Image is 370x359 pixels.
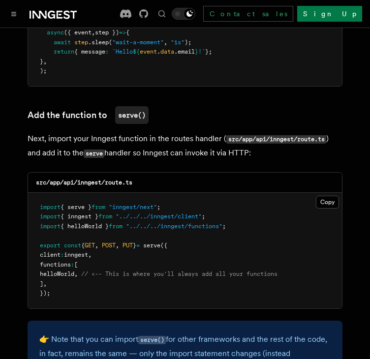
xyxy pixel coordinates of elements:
span: }); [40,290,50,297]
span: { serve } [61,204,92,210]
span: event [140,48,157,55]
span: } [40,58,43,65]
span: .sleep [88,39,109,46]
span: return [54,48,74,55]
span: POST [102,242,116,249]
span: ${ [133,48,140,55]
span: { message [74,48,105,55]
span: ; [202,213,205,220]
p: Next, import your Inngest function in the routes handler ( ) and add it to the handler so Inngest... [28,132,342,160]
span: data [160,48,174,55]
span: , [74,270,78,277]
a: serve() [138,334,166,344]
button: Toggle navigation [8,8,20,20]
span: GET [85,242,95,249]
span: [ [74,261,78,268]
span: : [105,48,109,55]
a: Contact sales [203,6,293,22]
span: .email [174,48,195,55]
span: functions [40,261,71,268]
span: import [40,223,61,230]
span: serve [143,242,160,249]
span: from [98,213,112,220]
span: import [40,213,61,220]
span: "wait-a-moment" [112,39,164,46]
span: step [74,39,88,46]
span: "../../../inngest/client" [116,213,202,220]
span: , [43,280,47,287]
span: ); [185,39,191,46]
span: helloWorld [40,270,74,277]
span: , [116,242,119,249]
span: : [61,251,64,258]
span: "1s" [171,39,185,46]
span: from [92,204,105,210]
span: => [119,29,126,36]
a: Add the function toserve() [28,106,149,124]
span: , [164,39,167,46]
span: "../../../inngest/functions" [126,223,222,230]
span: { helloWorld } [61,223,109,230]
code: src/app/api/inngest/route.ts [226,135,326,144]
span: ; [222,223,226,230]
span: { inngest } [61,213,98,220]
span: ); [40,67,47,74]
span: const [64,242,81,249]
span: PUT [123,242,133,249]
span: import [40,204,61,210]
span: } [195,48,198,55]
span: ; [157,204,160,210]
code: serve() [138,336,166,344]
span: = [136,242,140,249]
span: ] [40,280,43,287]
code: serve() [115,106,149,124]
span: ({ event [64,29,92,36]
span: !` [198,48,205,55]
span: step }) [95,29,119,36]
span: inngest [64,251,88,258]
code: src/app/api/inngest/route.ts [36,179,132,186]
span: `Hello [112,48,133,55]
button: Toggle dark mode [172,8,195,20]
span: , [88,251,92,258]
span: export [40,242,61,249]
span: , [43,58,47,65]
span: ({ [160,242,167,249]
span: , [95,242,98,249]
span: async [47,29,64,36]
span: await [54,39,71,46]
span: client [40,251,61,258]
span: { [126,29,129,36]
span: "inngest/next" [109,204,157,210]
span: } [133,242,136,249]
span: }; [205,48,212,55]
button: Copy [316,196,339,209]
span: : [71,261,74,268]
span: from [109,223,123,230]
a: Sign Up [297,6,362,22]
button: Find something... [156,8,168,20]
span: , [92,29,95,36]
span: // <-- This is where you'll always add all your functions [81,270,277,277]
span: . [157,48,160,55]
span: { [81,242,85,249]
code: serve [84,150,104,158]
span: ( [109,39,112,46]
